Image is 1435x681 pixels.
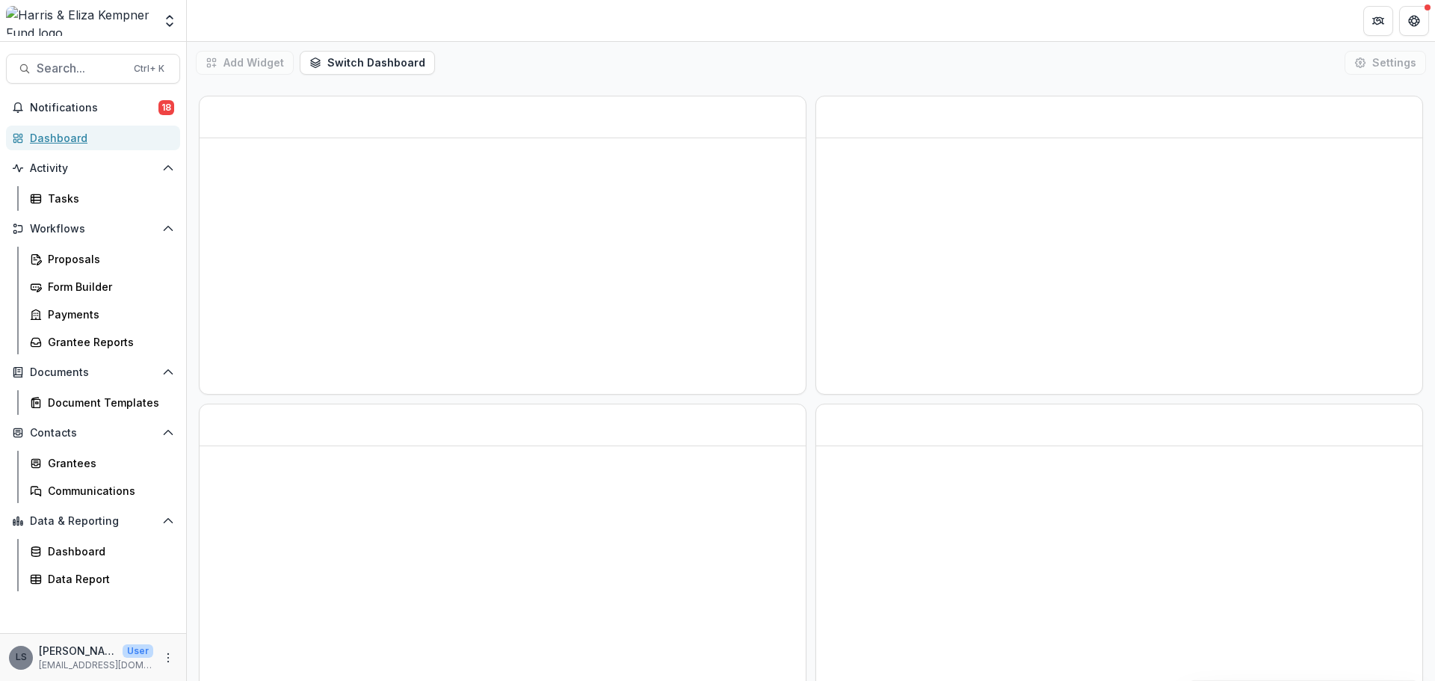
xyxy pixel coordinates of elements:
[24,390,180,415] a: Document Templates
[158,100,174,115] span: 18
[48,251,168,267] div: Proposals
[6,217,180,241] button: Open Workflows
[24,186,180,211] a: Tasks
[48,483,168,499] div: Communications
[24,567,180,591] a: Data Report
[30,427,156,440] span: Contacts
[6,360,180,384] button: Open Documents
[6,6,153,36] img: Harris & Eliza Kempner Fund logo
[123,644,153,658] p: User
[24,247,180,271] a: Proposals
[131,61,167,77] div: Ctrl + K
[300,51,435,75] button: Switch Dashboard
[30,223,156,235] span: Workflows
[48,395,168,410] div: Document Templates
[24,539,180,564] a: Dashboard
[6,126,180,150] a: Dashboard
[24,274,180,299] a: Form Builder
[193,10,256,31] nav: breadcrumb
[48,455,168,471] div: Grantees
[196,51,294,75] button: Add Widget
[6,156,180,180] button: Open Activity
[16,653,27,662] div: Lauren Scott
[48,334,168,350] div: Grantee Reports
[48,571,168,587] div: Data Report
[39,659,153,672] p: [EMAIL_ADDRESS][DOMAIN_NAME]
[6,509,180,533] button: Open Data & Reporting
[6,421,180,445] button: Open Contacts
[30,130,168,146] div: Dashboard
[6,96,180,120] button: Notifications18
[39,643,117,659] p: [PERSON_NAME]
[37,61,125,76] span: Search...
[24,451,180,475] a: Grantees
[159,649,177,667] button: More
[48,279,168,295] div: Form Builder
[6,54,180,84] button: Search...
[30,162,156,175] span: Activity
[1363,6,1393,36] button: Partners
[30,366,156,379] span: Documents
[159,6,180,36] button: Open entity switcher
[48,543,168,559] div: Dashboard
[1345,51,1426,75] button: Settings
[24,478,180,503] a: Communications
[24,330,180,354] a: Grantee Reports
[48,191,168,206] div: Tasks
[30,102,158,114] span: Notifications
[1399,6,1429,36] button: Get Help
[24,302,180,327] a: Payments
[30,515,156,528] span: Data & Reporting
[48,306,168,322] div: Payments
